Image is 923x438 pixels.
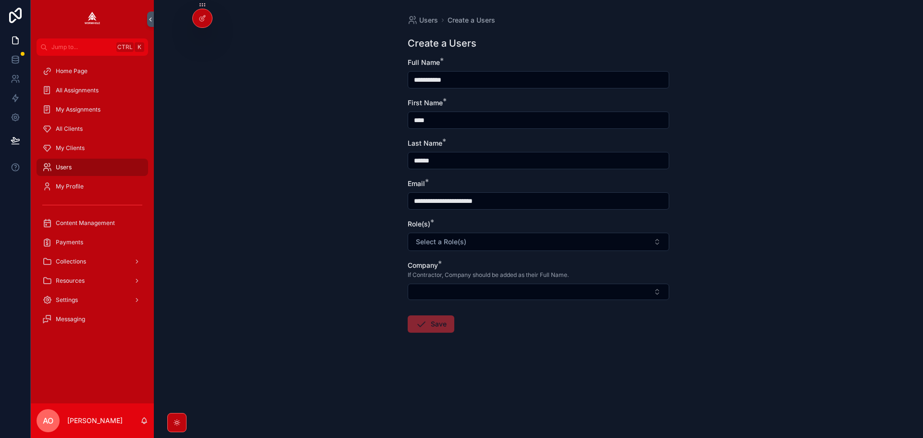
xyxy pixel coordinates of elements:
[56,144,85,152] span: My Clients
[408,58,440,66] span: Full Name
[416,237,466,247] span: Select a Role(s)
[408,179,425,188] span: Email
[56,163,72,171] span: Users
[37,38,148,56] button: Jump to...CtrlK
[56,67,87,75] span: Home Page
[56,296,78,304] span: Settings
[85,12,100,27] img: App logo
[56,238,83,246] span: Payments
[56,258,86,265] span: Collections
[37,253,148,270] a: Collections
[37,139,148,157] a: My Clients
[37,63,148,80] a: Home Page
[56,315,85,323] span: Messaging
[116,42,134,52] span: Ctrl
[37,178,148,195] a: My Profile
[408,271,569,279] span: If Contractor, Company should be added as their Full Name.
[419,15,438,25] span: Users
[37,120,148,138] a: All Clients
[67,416,123,425] p: [PERSON_NAME]
[37,214,148,232] a: Content Management
[37,311,148,328] a: Messaging
[408,139,442,147] span: Last Name
[408,261,438,269] span: Company
[56,106,100,113] span: My Assignments
[37,101,148,118] a: My Assignments
[56,87,99,94] span: All Assignments
[408,233,669,251] button: Select Button
[408,15,438,25] a: Users
[31,56,154,340] div: scrollable content
[56,183,84,190] span: My Profile
[43,415,53,426] span: AO
[408,99,443,107] span: First Name
[37,159,148,176] a: Users
[56,125,83,133] span: All Clients
[37,272,148,289] a: Resources
[37,234,148,251] a: Payments
[56,219,115,227] span: Content Management
[448,15,495,25] a: Create a Users
[37,291,148,309] a: Settings
[408,284,669,300] button: Select Button
[37,82,148,99] a: All Assignments
[136,43,143,51] span: K
[408,220,430,228] span: Role(s)
[56,277,85,285] span: Resources
[408,37,476,50] h1: Create a Users
[51,43,112,51] span: Jump to...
